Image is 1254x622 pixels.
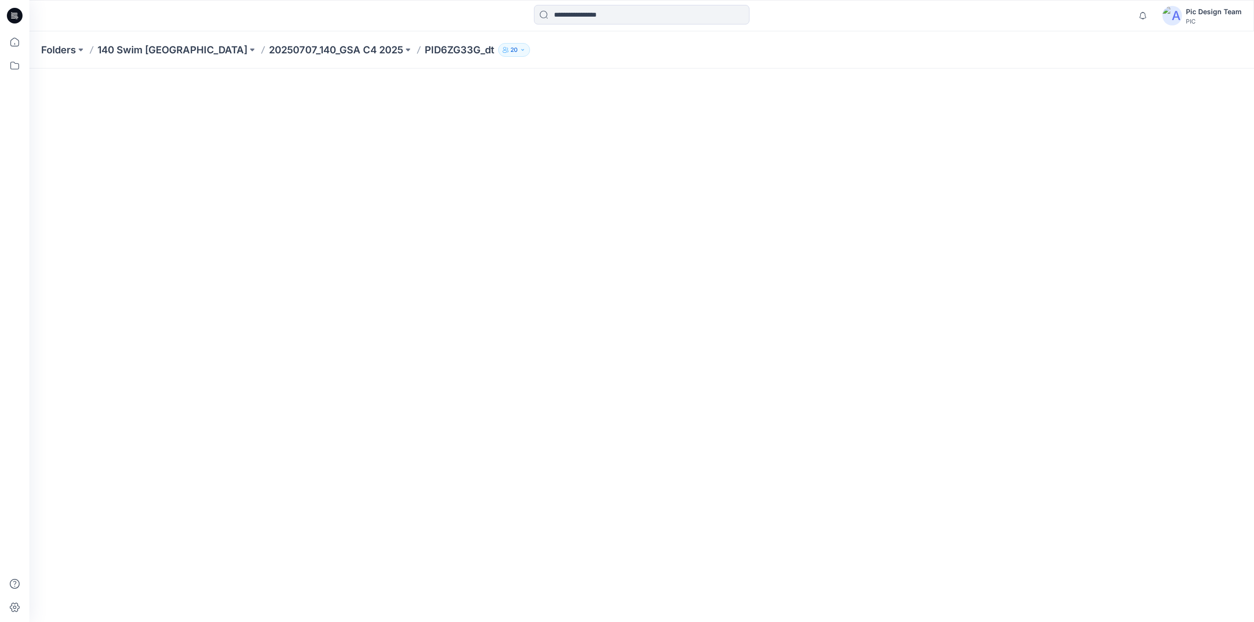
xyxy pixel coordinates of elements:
[425,43,494,57] p: PID6ZG33G_dt
[41,43,76,57] a: Folders
[1162,6,1182,25] img: avatar
[269,43,403,57] a: 20250707_140_GSA C4 2025
[510,45,518,55] p: 20
[1186,6,1242,18] div: Pic Design Team
[1186,18,1242,25] div: PIC
[97,43,247,57] a: 140 Swim [GEOGRAPHIC_DATA]
[498,43,530,57] button: 20
[29,69,1254,622] iframe: edit-style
